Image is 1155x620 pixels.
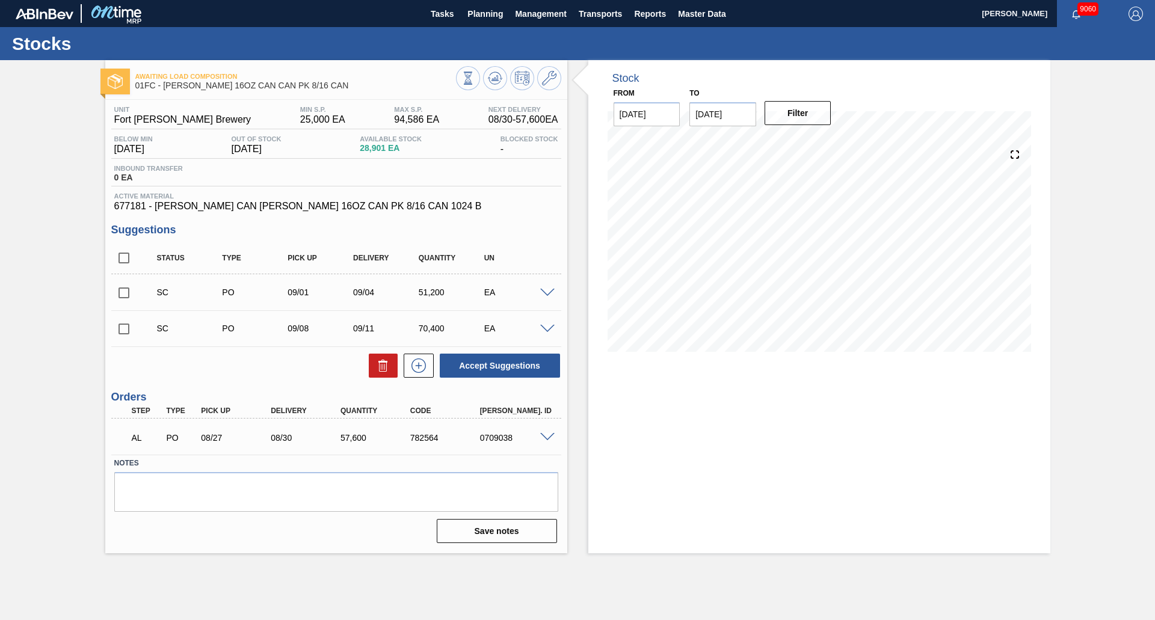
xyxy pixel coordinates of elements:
[154,324,227,333] div: Suggestion Created
[114,192,558,200] span: Active Material
[481,324,554,333] div: EA
[363,354,398,378] div: Delete Suggestions
[429,7,455,21] span: Tasks
[500,135,558,143] span: Blocked Stock
[114,165,183,172] span: Inbound Transfer
[394,114,439,125] span: 94,586 EA
[634,7,666,21] span: Reports
[398,354,434,378] div: New suggestion
[285,254,357,262] div: Pick up
[416,287,488,297] div: 51,200
[232,144,282,155] span: [DATE]
[456,66,480,90] button: Stocks Overview
[510,66,534,90] button: Schedule Inventory
[111,224,561,236] h3: Suggestions
[614,89,635,97] label: From
[198,407,276,415] div: Pick up
[350,254,423,262] div: Delivery
[579,7,622,21] span: Transports
[612,72,639,85] div: Stock
[350,324,423,333] div: 09/11/2025
[515,7,567,21] span: Management
[114,201,558,212] span: 677181 - [PERSON_NAME] CAN [PERSON_NAME] 16OZ CAN PK 8/16 CAN 1024 B
[678,7,725,21] span: Master Data
[1129,7,1143,21] img: Logout
[154,254,227,262] div: Status
[219,324,292,333] div: Purchase order
[689,102,756,126] input: mm/dd/yyyy
[434,352,561,379] div: Accept Suggestions
[132,433,162,443] p: AL
[537,66,561,90] button: Go to Master Data / General
[198,433,276,443] div: 08/27/2025
[488,114,558,125] span: 08/30 - 57,600 EA
[481,287,554,297] div: EA
[416,324,488,333] div: 70,400
[765,101,831,125] button: Filter
[350,287,423,297] div: 09/04/2025
[1077,2,1098,16] span: 9060
[114,114,251,125] span: Fort [PERSON_NAME] Brewery
[300,106,345,113] span: MIN S.P.
[219,287,292,297] div: Purchase order
[614,102,680,126] input: mm/dd/yyyy
[483,66,507,90] button: Update Chart
[416,254,488,262] div: Quantity
[163,433,199,443] div: Purchase order
[337,407,416,415] div: Quantity
[12,37,226,51] h1: Stocks
[129,425,165,451] div: Awaiting Load Composition
[16,8,73,19] img: TNhmsLtSVTkK8tSr43FrP2fwEKptu5GPRR3wAAAABJRU5ErkJggg==
[285,324,357,333] div: 09/08/2025
[477,407,555,415] div: [PERSON_NAME]. ID
[407,433,485,443] div: 782564
[394,106,439,113] span: MAX S.P.
[488,106,558,113] span: Next Delivery
[481,254,554,262] div: UN
[440,354,560,378] button: Accept Suggestions
[300,114,345,125] span: 25,000 EA
[467,7,503,21] span: Planning
[1057,5,1095,22] button: Notifications
[111,391,561,404] h3: Orders
[114,106,251,113] span: Unit
[135,73,456,80] span: Awaiting Load Composition
[407,407,485,415] div: Code
[232,135,282,143] span: Out Of Stock
[114,144,153,155] span: [DATE]
[154,287,227,297] div: Suggestion Created
[114,173,183,182] span: 0 EA
[135,81,456,90] span: 01FC - CARR BUD 16OZ CAN CAN PK 8/16 CAN
[360,144,422,153] span: 28,901 EA
[497,135,561,155] div: -
[477,433,555,443] div: 0709038
[108,74,123,89] img: Ícone
[268,433,346,443] div: 08/30/2025
[285,287,357,297] div: 09/01/2025
[163,407,199,415] div: Type
[129,407,165,415] div: Step
[114,135,153,143] span: Below Min
[437,519,557,543] button: Save notes
[219,254,292,262] div: Type
[114,455,558,472] label: Notes
[337,433,416,443] div: 57,600
[268,407,346,415] div: Delivery
[689,89,699,97] label: to
[360,135,422,143] span: Available Stock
